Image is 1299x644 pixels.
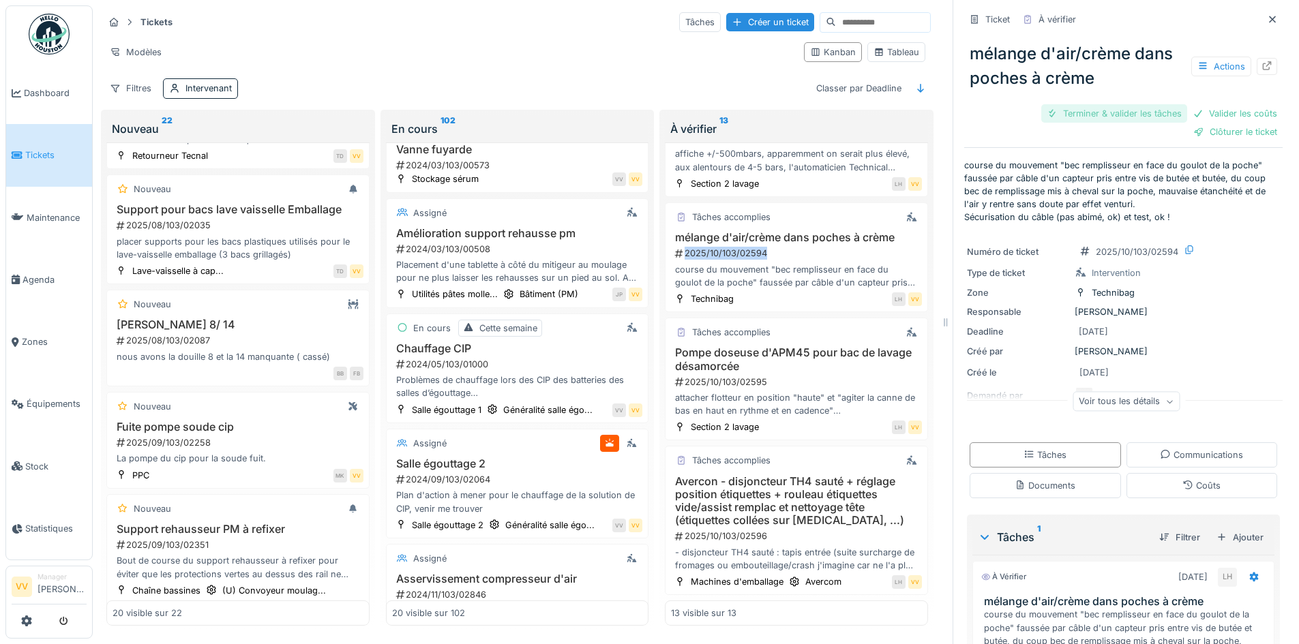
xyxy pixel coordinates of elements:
div: VV [350,264,363,278]
div: 2024/03/103/00508 [395,243,643,256]
div: Intervention [1092,266,1141,279]
div: Tâches accomplies [692,211,771,224]
h3: Chauffage CIP [392,342,643,355]
div: À vérifier [670,121,923,137]
span: Statistiques [25,522,87,535]
span: Équipements [27,397,87,410]
div: Créé par [967,345,1069,358]
div: Nouveau [134,502,171,515]
div: FB [350,367,363,380]
div: Modèles [104,42,168,62]
div: En cours [413,322,451,335]
div: Tâches [679,12,721,32]
div: Filtrer [1154,528,1206,547]
div: VV [629,288,642,301]
div: Tâches accomplies [692,326,771,339]
div: VV [612,519,626,532]
div: Clôturer le ticket [1188,123,1283,141]
div: Généralité salle égo... [503,403,593,416]
div: LH [1218,568,1237,587]
h3: Avercon - disjoncteur TH4 sauté + réglage position étiquettes + rouleau étiquettes vide/assist re... [671,475,922,527]
div: Salle égouttage 2 [412,519,483,532]
h3: [PERSON_NAME] 8/ 14 [113,318,363,331]
div: VV [629,172,642,186]
div: TD [333,264,347,278]
div: BB [333,367,347,380]
div: Créé le [967,366,1069,379]
div: VV [908,177,922,191]
div: Chaîne bassines [132,584,200,597]
span: Agenda [23,273,87,286]
img: Badge_color-CXgf-gQk.svg [29,14,70,55]
div: LH [892,420,906,434]
span: Tickets [25,149,87,162]
div: Communications [1160,448,1243,461]
div: mélange d'air/crème dans poches à crème [964,36,1283,96]
a: Maintenance [6,187,92,249]
div: Intervenant [185,82,232,95]
div: Technibag [691,292,734,305]
div: Nouveau [134,298,171,311]
div: Voir tous les détails [1073,392,1180,412]
div: Tâches [1024,448,1066,461]
div: Assigné [413,206,447,219]
div: Créer un ticket [726,13,814,31]
div: Manager [38,572,87,582]
div: VV [908,420,922,434]
div: PPC [132,469,149,482]
div: Deadline [967,325,1069,338]
div: 2025/10/103/02596 [674,530,922,542]
div: - disjoncteur TH4 sauté : tapis entrée (suite surcharge de fromages ou embouteillage/crash j'imag... [671,546,922,572]
div: Responsable [967,305,1069,318]
div: Bout de course du support rehausseur à refixer pour éviter que les protections vertes au dessus d... [113,554,363,580]
a: Stock [6,435,92,497]
a: Statistiques [6,497,92,559]
div: Assigné [413,552,447,565]
div: Stockage sérum [412,172,479,185]
a: Dashboard [6,62,92,124]
div: (U) Convoyeur moulag... [222,584,326,597]
p: course du mouvement "bec remplisseur en face du goulot de la poche" faussée par câble d'un capteu... [964,159,1283,224]
div: Placement d'une tablette à côté du mitigeur au moulage pour ne plus laisser les rehausses sur un ... [392,258,643,284]
div: course du mouvement "bec remplisseur en face du goulot de la poche" faussée par câble d'un capteu... [671,263,922,289]
div: 2025/09/103/02258 [115,436,363,449]
li: VV [12,577,32,597]
div: affiche +/-500mbars, apparemment on serait plus élevé, aux alentours de 4-5 bars, l'automaticien ... [671,147,922,173]
div: 2025/08/103/02035 [115,219,363,232]
div: JP [612,288,626,301]
div: Salle égouttage 1 [412,403,481,416]
div: La pompe du cip pour la soude fuit. [113,452,363,465]
div: LH [892,292,906,306]
div: En cours [391,121,644,137]
h3: Vanne fuyarde [392,143,643,156]
div: Généralité salle égo... [505,519,595,532]
div: VV [350,149,363,163]
div: 2025/10/103/02594 [674,247,922,260]
div: TD [333,149,347,163]
a: Tickets [6,124,92,186]
a: Équipements [6,373,92,435]
div: Bâtiment (PM) [520,288,578,301]
div: placer supports pour les bacs plastiques utilisés pour le lave-vaisselle emballage (3 bacs grilla... [113,235,363,261]
div: Tableau [874,46,919,59]
div: VV [908,575,922,589]
div: À vérifier [1039,13,1076,26]
div: Actions [1191,57,1251,76]
div: Nouveau [134,400,171,413]
sup: 13 [719,121,728,137]
div: Valider les coûts [1187,104,1283,123]
h3: Support pour bacs lave vaisselle Emballage [113,203,363,216]
div: VV [612,172,626,186]
h3: Asservissement compresseur d'air [392,572,643,585]
h3: Pompe doseuse d'APM45 pour bac de lavage désamorcée [671,346,922,372]
div: VV [612,403,626,417]
div: Retourneur Tecnal [132,149,208,162]
div: Filtres [104,78,158,98]
div: MK [333,469,347,482]
h3: mélange d'air/crème dans poches à crème [984,595,1268,608]
div: Zone [967,286,1069,299]
div: 2024/05/103/01000 [395,358,643,371]
div: VV [629,519,642,532]
div: Technibag [1092,286,1135,299]
div: Lave-vaisselle à cap... [132,264,224,277]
